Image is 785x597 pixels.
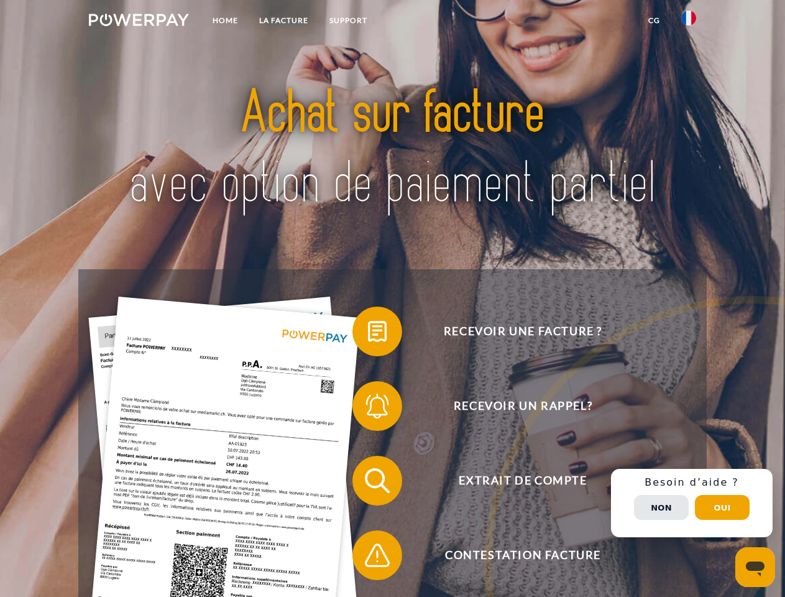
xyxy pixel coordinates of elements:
button: Recevoir un rappel? [352,381,676,431]
img: qb_bill.svg [362,316,393,347]
button: Extrait de compte [352,456,676,506]
button: Recevoir une facture ? [352,307,676,356]
button: Oui [695,495,750,520]
img: qb_bell.svg [362,391,393,422]
img: qb_search.svg [362,465,393,496]
img: fr [681,11,696,25]
img: title-powerpay_fr.svg [119,60,666,238]
a: Support [319,9,378,32]
button: Non [634,495,689,520]
img: logo-powerpay-white.svg [89,14,189,26]
h3: Besoin d’aide ? [618,476,765,489]
a: Home [202,9,249,32]
span: Extrait de compte [370,456,675,506]
a: LA FACTURE [249,9,319,32]
button: Contestation Facture [352,530,676,580]
iframe: Bouton de lancement de la fenêtre de messagerie [735,547,775,587]
span: Contestation Facture [370,530,675,580]
img: qb_warning.svg [362,540,393,571]
span: Recevoir un rappel? [370,381,675,431]
a: CG [638,9,671,32]
div: Schnellhilfe [611,469,773,537]
span: Recevoir une facture ? [370,307,675,356]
